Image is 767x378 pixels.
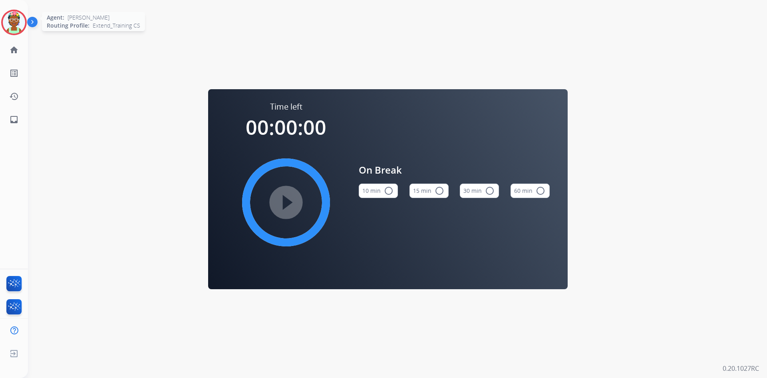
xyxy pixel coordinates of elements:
mat-icon: home [9,45,19,55]
span: On Break [359,163,550,177]
span: [PERSON_NAME] [68,14,109,22]
mat-icon: list_alt [9,68,19,78]
mat-icon: inbox [9,115,19,124]
span: Agent: [47,14,64,22]
img: avatar [3,11,25,34]
mat-icon: radio_button_unchecked [485,186,495,196]
mat-icon: radio_button_unchecked [435,186,444,196]
span: Time left [270,101,302,112]
p: 0.20.1027RC [723,364,759,373]
button: 10 min [359,184,398,198]
button: 15 min [409,184,449,198]
mat-icon: history [9,92,19,101]
mat-icon: radio_button_unchecked [384,186,393,196]
button: 60 min [511,184,550,198]
span: Routing Profile: [47,22,89,30]
button: 30 min [460,184,499,198]
span: 00:00:00 [246,114,326,141]
span: Extend_Training CS [93,22,140,30]
mat-icon: radio_button_unchecked [536,186,545,196]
